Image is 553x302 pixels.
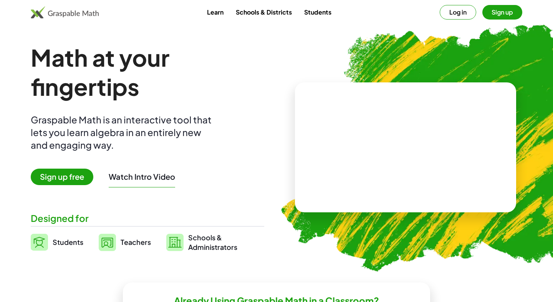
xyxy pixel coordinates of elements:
div: Designed for [31,212,264,225]
span: Teachers [121,238,151,246]
a: Schools &Administrators [166,233,237,252]
div: Graspable Math is an interactive tool that lets you learn algebra in an entirely new and engaging... [31,113,215,151]
span: Sign up free [31,169,93,185]
img: svg%3e [99,234,116,251]
button: Sign up [482,5,522,20]
h1: Math at your fingertips [31,43,264,101]
a: Schools & Districts [230,5,298,19]
a: Students [31,233,83,252]
video: What is this? This is dynamic math notation. Dynamic math notation plays a central role in how Gr... [348,119,463,176]
a: Learn [201,5,230,19]
img: svg%3e [166,234,184,251]
a: Teachers [99,233,151,252]
button: Log in [440,5,476,20]
img: svg%3e [31,234,48,251]
button: Watch Intro Video [109,172,175,182]
a: Students [298,5,338,19]
span: Students [53,238,83,246]
span: Schools & Administrators [188,233,237,252]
